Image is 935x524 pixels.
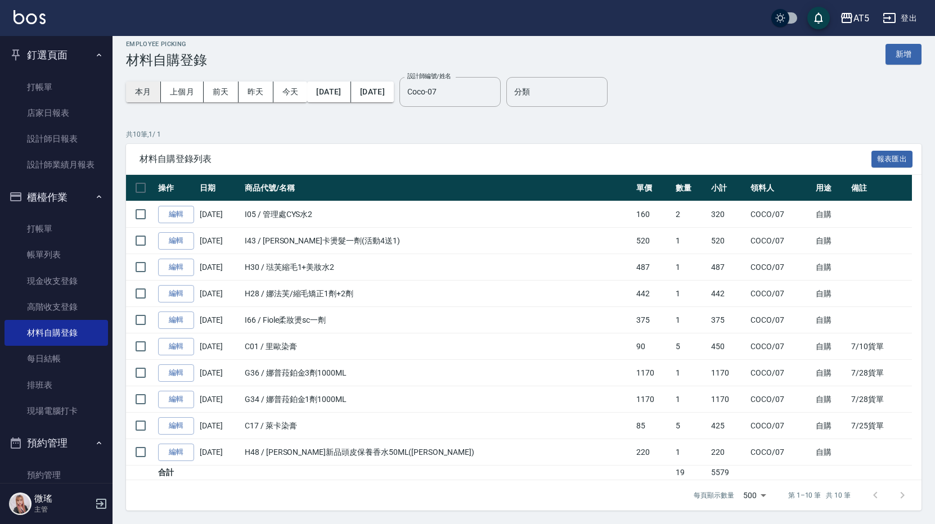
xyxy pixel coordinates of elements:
a: 編輯 [158,232,194,250]
button: 登出 [878,8,921,29]
td: 5 [673,413,708,439]
td: 7/10貨單 [848,333,912,360]
td: 2 [673,201,708,228]
td: [DATE] [197,254,242,281]
td: 1170 [708,386,748,413]
td: 自購 [813,333,848,360]
td: COCO /07 [748,307,813,333]
td: 1 [673,386,708,413]
td: 1 [673,439,708,466]
th: 單價 [633,175,673,201]
td: COCO /07 [748,201,813,228]
td: 自購 [813,201,848,228]
a: 設計師業績月報表 [5,152,108,178]
td: 自購 [813,254,848,281]
p: 第 1–10 筆 共 10 筆 [788,490,851,500]
p: 共 10 筆, 1 / 1 [126,129,921,139]
th: 備註 [848,175,912,201]
button: AT5 [835,7,874,30]
a: 新增 [885,48,921,59]
td: G34 / 娜普菈鉑金1劑1000ML [242,386,633,413]
td: 90 [633,333,673,360]
p: 主管 [34,504,92,514]
td: 442 [708,281,748,307]
td: COCO /07 [748,228,813,254]
td: C01 / 里歐染膏 [242,333,633,360]
th: 操作 [155,175,197,201]
td: 375 [708,307,748,333]
a: 排班表 [5,372,108,398]
a: 每日結帳 [5,346,108,372]
button: 前天 [204,82,239,102]
button: [DATE] [307,82,350,102]
a: 編輯 [158,206,194,223]
a: 店家日報表 [5,100,108,126]
td: 5 [673,333,708,360]
td: 520 [708,228,748,254]
button: 新增 [885,44,921,65]
button: 報表匯出 [871,151,913,168]
td: 1 [673,281,708,307]
h5: 微瑤 [34,493,92,504]
button: save [807,7,830,29]
a: 編輯 [158,259,194,276]
img: Person [9,493,32,515]
td: H30 / 琺芙縮毛1+美妝水2 [242,254,633,281]
td: [DATE] [197,201,242,228]
td: [DATE] [197,413,242,439]
td: 85 [633,413,673,439]
td: 1 [673,360,708,386]
a: 材料自購登錄 [5,320,108,346]
td: [DATE] [197,228,242,254]
a: 現場電腦打卡 [5,398,108,424]
span: 材料自購登錄列表 [140,153,871,165]
p: 每頁顯示數量 [694,490,734,500]
a: 帳單列表 [5,242,108,268]
td: 220 [708,439,748,466]
th: 商品代號/名稱 [242,175,633,201]
td: COCO /07 [748,439,813,466]
td: 1170 [633,360,673,386]
td: 1 [673,254,708,281]
a: 現金收支登錄 [5,268,108,294]
h2: Employee Picking [126,40,207,48]
td: 7/25貨單 [848,413,912,439]
td: 自購 [813,360,848,386]
td: I43 / [PERSON_NAME]卡燙髮一劑(活動4送1) [242,228,633,254]
a: 報表匯出 [871,153,913,164]
td: 自購 [813,439,848,466]
td: 160 [633,201,673,228]
td: 1 [673,228,708,254]
td: COCO /07 [748,360,813,386]
td: 自購 [813,307,848,333]
td: COCO /07 [748,333,813,360]
td: [DATE] [197,333,242,360]
a: 設計師日報表 [5,126,108,152]
td: H48 / [PERSON_NAME]新品頭皮保養香水50ML([PERSON_NAME]) [242,439,633,466]
td: 520 [633,228,673,254]
td: I66 / Fiole柔妝燙sc一劑 [242,307,633,333]
td: C17 / 萊卡染膏 [242,413,633,439]
th: 用途 [813,175,848,201]
a: 編輯 [158,285,194,302]
button: 櫃檯作業 [5,183,108,212]
div: 500 [739,480,770,511]
button: 釘選頁面 [5,40,108,70]
img: Logo [14,10,46,24]
td: 7/28貨單 [848,386,912,413]
td: 自購 [813,228,848,254]
td: COCO /07 [748,281,813,307]
a: 高階收支登錄 [5,294,108,320]
a: 編輯 [158,364,194,382]
td: I05 / 管理處CYS水2 [242,201,633,228]
label: 設計師編號/姓名 [407,72,451,80]
a: 預約管理 [5,462,108,488]
td: COCO /07 [748,254,813,281]
button: 上個月 [161,82,204,102]
td: 425 [708,413,748,439]
td: G36 / 娜普菈鉑金3劑1000ML [242,360,633,386]
a: 打帳單 [5,74,108,100]
th: 數量 [673,175,708,201]
td: COCO /07 [748,413,813,439]
td: [DATE] [197,281,242,307]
